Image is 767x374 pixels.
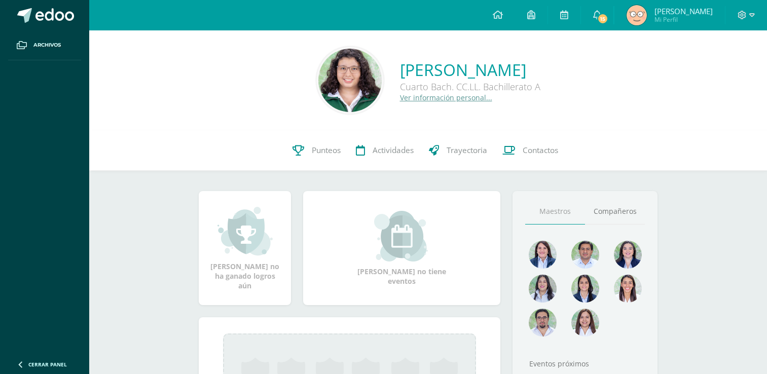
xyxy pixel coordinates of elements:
[571,309,599,336] img: 1be4a43e63524e8157c558615cd4c825.png
[597,13,608,24] span: 15
[28,361,67,368] span: Cerrar panel
[318,49,382,112] img: 744478a91f38be23dea286cdaec2d080.png
[8,30,81,60] a: Archivos
[209,206,281,290] div: [PERSON_NAME] no ha ganado logros aún
[571,275,599,303] img: d4e0c534ae446c0d00535d3bb96704e9.png
[495,130,566,171] a: Contactos
[585,199,645,225] a: Compañeros
[33,41,61,49] span: Archivos
[400,81,540,93] div: Cuarto Bach. CC.LL. Bachillerato A
[525,199,585,225] a: Maestros
[654,6,713,16] span: [PERSON_NAME]
[400,93,492,102] a: Ver información personal...
[421,130,495,171] a: Trayectoria
[285,130,348,171] a: Punteos
[217,206,273,256] img: achievement_small.png
[400,59,540,81] a: [PERSON_NAME]
[312,145,341,156] span: Punteos
[523,145,558,156] span: Contactos
[351,211,453,286] div: [PERSON_NAME] no tiene eventos
[373,145,414,156] span: Actividades
[571,241,599,269] img: 1e7bfa517bf798cc96a9d855bf172288.png
[614,241,642,269] img: 468d0cd9ecfcbce804e3ccd48d13f1ad.png
[529,309,557,336] img: d7e1be39c7a5a7a89cfb5608a6c66141.png
[525,359,645,368] div: Eventos próximos
[529,275,557,303] img: 1934cc27df4ca65fd091d7882280e9dd.png
[447,145,487,156] span: Trayectoria
[374,211,429,261] img: event_small.png
[348,130,421,171] a: Actividades
[654,15,713,24] span: Mi Perfil
[614,275,642,303] img: 38d188cc98c34aa903096de2d1c9671e.png
[627,5,647,25] img: e8f35826510c7e9edea8f34d143d1a33.png
[529,241,557,269] img: 4477f7ca9110c21fc6bc39c35d56baaa.png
